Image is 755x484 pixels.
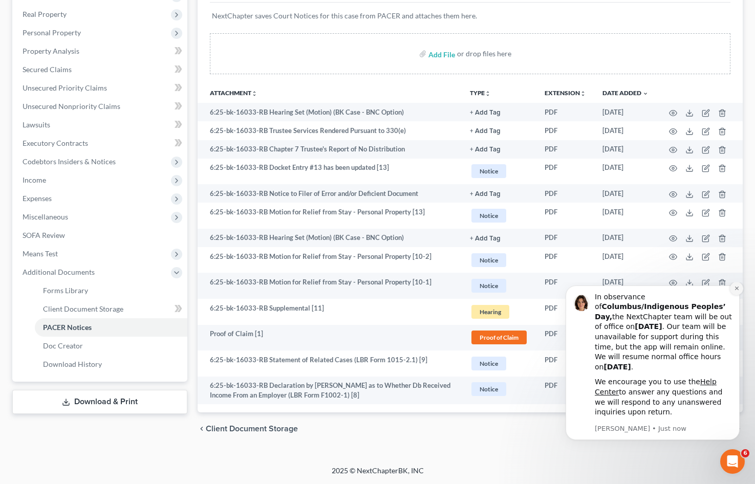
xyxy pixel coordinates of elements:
td: PDF [536,299,594,325]
span: Notice [471,164,506,178]
span: Client Document Storage [206,425,298,433]
td: [DATE] [594,103,657,121]
a: + Add Tag [470,144,528,154]
span: Lawsuits [23,120,50,129]
td: [DATE] [594,273,657,299]
span: Notice [471,253,506,267]
span: Expenses [23,194,52,203]
a: + Add Tag [470,126,528,136]
td: PDF [536,229,594,247]
span: Notice [471,382,506,396]
a: Proof of Claim [470,329,528,346]
div: or drop files here [457,49,511,59]
a: Notice [470,252,528,269]
td: 6:25-bk-16033-RB Chapter 7 Trustee's Report of No Distribution [198,140,462,159]
a: SOFA Review [14,226,187,245]
td: PDF [536,103,594,121]
i: chevron_left [198,425,206,433]
a: Notice [470,163,528,180]
span: Forms Library [43,286,88,295]
a: Notice [470,207,528,224]
a: Client Document Storage [35,300,187,318]
span: Notice [471,357,506,370]
a: Download History [35,355,187,373]
a: Notice [470,277,528,294]
td: 6:25-bk-16033-RB Statement of Related Cases (LBR Form 1015-2.1) [9] [198,350,462,377]
a: Extensionunfold_more [545,89,586,97]
span: Executory Contracts [23,139,88,147]
span: Doc Creator [43,341,83,350]
span: Unsecured Priority Claims [23,83,107,92]
td: 6:25-bk-16033-RB Trustee Services Rendered Pursuant to 330(e) [198,121,462,140]
p: NextChapter saves Court Notices for this case from PACER and attaches them here. [212,11,728,21]
a: Date Added expand_more [602,89,649,97]
span: SOFA Review [23,231,65,239]
div: 2025 © NextChapterBK, INC [86,466,670,484]
td: PDF [536,140,594,159]
button: + Add Tag [470,128,501,135]
a: Secured Claims [14,60,187,79]
iframe: Intercom notifications message [550,282,755,479]
span: Proof of Claim [471,331,527,344]
td: [DATE] [594,247,657,273]
button: + Add Tag [470,146,501,153]
span: 6 [741,449,749,457]
td: PDF [536,377,594,405]
a: Hearing [470,303,528,320]
span: Property Analysis [23,47,79,55]
span: Income [23,175,46,184]
i: expand_more [642,91,649,97]
td: 6:25-bk-16033-RB Hearing Set (Motion) (BK Case - BNC Option) [198,103,462,121]
td: Proof of Claim [1] [198,325,462,351]
td: PDF [536,325,594,351]
a: Forms Library [35,281,187,300]
a: Notice [470,355,528,372]
td: [DATE] [594,140,657,159]
i: unfold_more [485,91,491,97]
span: Notice [471,209,506,223]
td: 6:25-bk-16033-RB Hearing Set (Motion) (BK Case - BNC Option) [198,229,462,247]
span: Client Document Storage [43,304,123,313]
td: 6:25-bk-16033-RB Motion for Relief from Stay - Personal Property [10-1] [198,273,462,299]
span: Additional Documents [23,268,95,276]
td: [DATE] [594,229,657,247]
a: Property Analysis [14,42,187,60]
i: unfold_more [580,91,586,97]
span: Codebtors Insiders & Notices [23,157,116,166]
td: [DATE] [594,121,657,140]
a: PACER Notices [35,318,187,337]
span: Unsecured Nonpriority Claims [23,102,120,111]
span: Notice [471,279,506,293]
i: unfold_more [251,91,257,97]
span: PACER Notices [43,323,92,332]
a: + Add Tag [470,233,528,243]
a: Executory Contracts [14,134,187,152]
a: Doc Creator [35,337,187,355]
td: [DATE] [594,159,657,185]
td: 6:25-bk-16033-RB Motion for Relief from Stay - Personal Property [13] [198,203,462,229]
button: + Add Tag [470,109,501,116]
a: Attachmentunfold_more [210,89,257,97]
td: PDF [536,247,594,273]
span: Download History [43,360,102,368]
td: PDF [536,121,594,140]
td: [DATE] [594,184,657,203]
a: Unsecured Nonpriority Claims [14,97,187,116]
td: PDF [536,203,594,229]
a: Download & Print [12,390,187,414]
td: 6:25-bk-16033-RB Motion for Relief from Stay - Personal Property [10-2] [198,247,462,273]
td: PDF [536,273,594,299]
iframe: Intercom live chat [720,449,745,474]
a: + Add Tag [470,107,528,117]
